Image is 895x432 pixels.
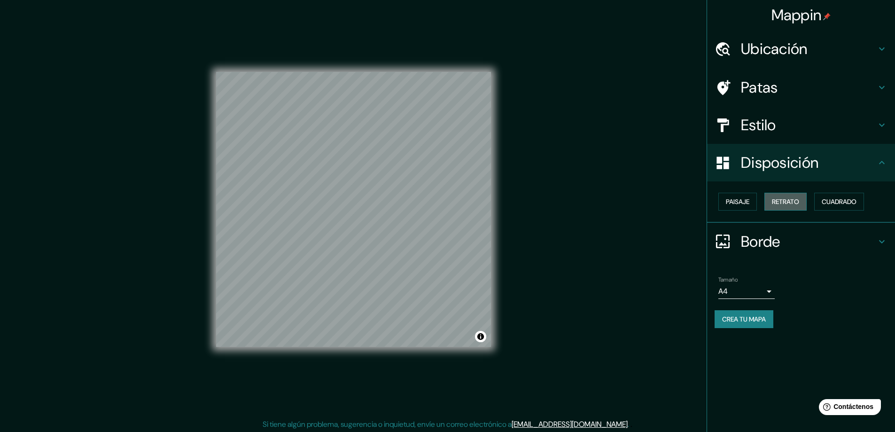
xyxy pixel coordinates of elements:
button: Crea tu mapa [715,310,773,328]
a: [EMAIL_ADDRESS][DOMAIN_NAME] [512,419,628,429]
font: A4 [718,286,728,296]
font: Borde [741,232,780,251]
font: Si tiene algún problema, sugerencia o inquietud, envíe un correo electrónico a [263,419,512,429]
font: Ubicación [741,39,808,59]
div: Estilo [707,106,895,144]
font: Cuadrado [822,197,856,206]
iframe: Lanzador de widgets de ayuda [811,395,885,422]
button: Activar o desactivar atribución [475,331,486,342]
font: Retrato [772,197,799,206]
font: . [630,419,632,429]
div: Borde [707,223,895,260]
button: Cuadrado [814,193,864,211]
font: Paisaje [726,197,749,206]
font: Mappin [771,5,822,25]
font: Patas [741,78,778,97]
div: Ubicación [707,30,895,68]
button: Retrato [764,193,807,211]
div: Disposición [707,144,895,181]
font: Disposición [741,153,818,173]
font: . [628,419,629,429]
font: Crea tu mapa [722,315,766,323]
div: A4 [718,284,775,299]
font: Tamaño [718,276,738,283]
button: Paisaje [718,193,757,211]
canvas: Mapa [216,72,491,347]
img: pin-icon.png [823,13,831,20]
font: . [629,419,630,429]
font: Estilo [741,115,776,135]
div: Patas [707,69,895,106]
